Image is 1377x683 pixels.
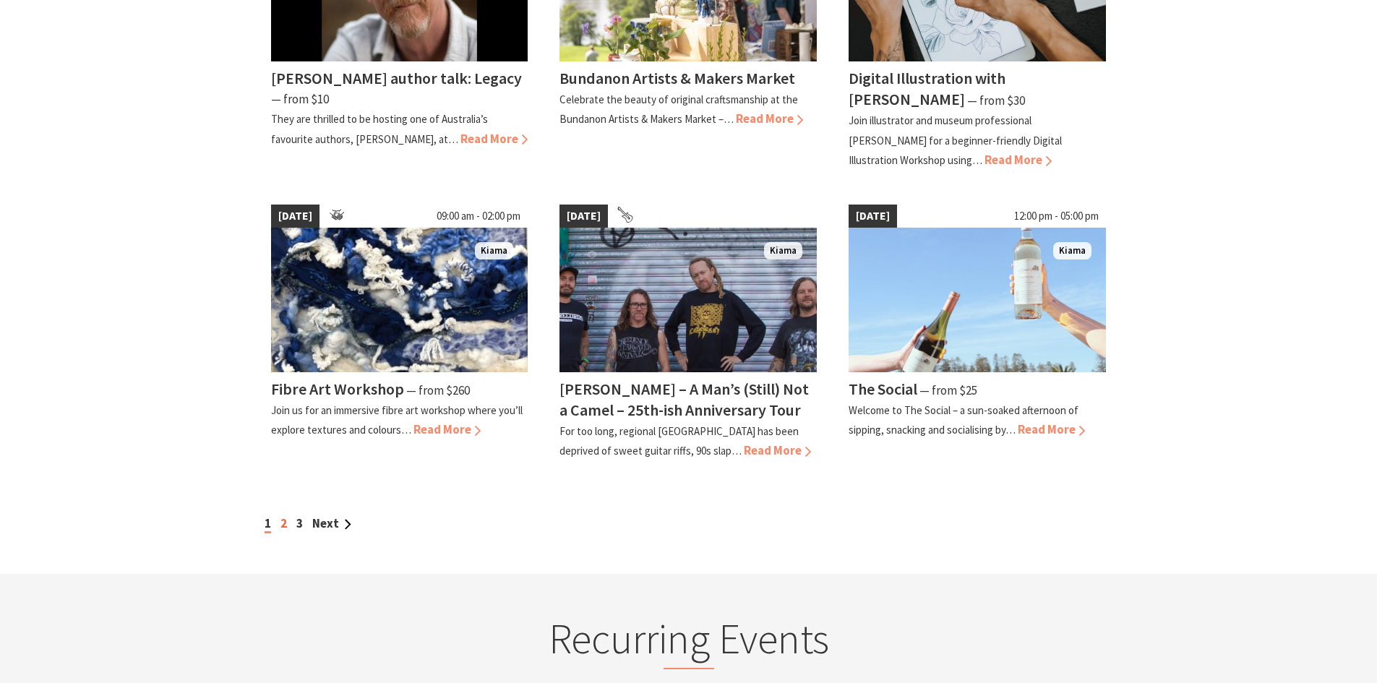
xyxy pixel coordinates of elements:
[736,111,803,126] span: Read More
[271,379,404,399] h4: Fibre Art Workshop
[271,205,319,228] span: [DATE]
[985,152,1052,168] span: Read More
[271,68,522,88] h4: [PERSON_NAME] author talk: Legacy
[849,113,1062,166] p: Join illustrator and museum professional [PERSON_NAME] for a beginner-friendly Digital Illustrati...
[406,614,972,670] h2: Recurring Events
[559,424,799,458] p: For too long, regional [GEOGRAPHIC_DATA] has been deprived of sweet guitar riffs, 90s slap…
[271,403,523,437] p: Join us for an immersive fibre art workshop where you’ll explore textures and colours…
[429,205,528,228] span: 09:00 am - 02:00 pm
[559,205,817,460] a: [DATE] Frenzel Rhomb Kiama Pavilion Saturday 4th October Kiama [PERSON_NAME] – A Man’s (Still) No...
[271,91,329,107] span: ⁠— from $10
[849,205,1106,460] a: [DATE] 12:00 pm - 05:00 pm The Social Kiama The Social ⁠— from $25 Welcome to The Social – a sun-...
[460,131,528,147] span: Read More
[849,379,917,399] h4: The Social
[559,228,817,372] img: Frenzel Rhomb Kiama Pavilion Saturday 4th October
[271,228,528,372] img: Fibre Art
[312,515,351,531] a: Next
[280,515,287,531] a: 2
[1018,421,1085,437] span: Read More
[967,93,1025,108] span: ⁠— from $30
[919,382,977,398] span: ⁠— from $25
[559,93,798,126] p: Celebrate the beauty of original craftsmanship at the Bundanon Artists & Makers Market –…
[849,205,897,228] span: [DATE]
[559,68,795,88] h4: Bundanon Artists & Makers Market
[849,68,1005,109] h4: Digital Illustration with [PERSON_NAME]
[475,242,513,260] span: Kiama
[849,228,1106,372] img: The Social
[271,112,488,145] p: They are thrilled to be hosting one of Australia’s favourite authors, [PERSON_NAME], at…
[1007,205,1106,228] span: 12:00 pm - 05:00 pm
[559,379,809,420] h4: [PERSON_NAME] – A Man’s (Still) Not a Camel – 25th-ish Anniversary Tour
[406,382,470,398] span: ⁠— from $260
[296,515,303,531] a: 3
[849,403,1078,437] p: Welcome to The Social – a sun-soaked afternoon of sipping, snacking and socialising by…
[271,205,528,460] a: [DATE] 09:00 am - 02:00 pm Fibre Art Kiama Fibre Art Workshop ⁠— from $260 Join us for an immersi...
[744,442,811,458] span: Read More
[764,242,802,260] span: Kiama
[265,515,271,533] span: 1
[1053,242,1091,260] span: Kiama
[413,421,481,437] span: Read More
[559,205,608,228] span: [DATE]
